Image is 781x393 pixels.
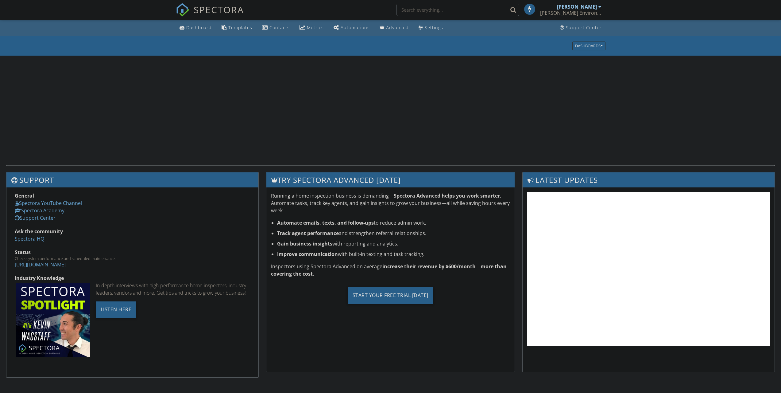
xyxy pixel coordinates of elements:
[269,25,290,30] div: Contacts
[16,283,90,357] img: Spectoraspolightmain
[575,44,603,48] div: Dashboards
[96,306,137,312] a: Listen Here
[307,25,324,30] div: Metrics
[557,22,604,33] a: Support Center
[96,301,137,318] div: Listen Here
[271,263,507,277] strong: increase their revenue by $600/month—more than covering the cost
[348,287,433,304] div: Start Your Free Trial [DATE]
[15,214,56,221] a: Support Center
[15,228,250,235] div: Ask the community
[523,172,775,187] h3: Latest Updates
[425,25,443,30] div: Settings
[15,249,250,256] div: Status
[15,256,250,261] div: Check system performance and scheduled maintenance.
[6,172,258,187] h3: Support
[331,22,372,33] a: Automations (Basic)
[540,10,601,16] div: Howard Environmental LLC TDLR #ACO1264
[557,4,597,10] div: [PERSON_NAME]
[15,235,44,242] a: Spectora HQ
[271,263,510,277] p: Inspectors using Spectora Advanced on average .
[566,25,602,30] div: Support Center
[15,207,64,214] a: Spectora Academy
[176,8,244,21] a: SPECTORA
[277,250,510,258] li: with built-in texting and task tracking.
[396,4,519,16] input: Search everything...
[277,230,510,237] li: and strengthen referral relationships.
[386,25,409,30] div: Advanced
[572,41,605,50] button: Dashboards
[186,25,212,30] div: Dashboard
[377,22,411,33] a: Advanced
[277,240,510,247] li: with reporting and analytics.
[96,282,250,297] div: In-depth interviews with high-performance home inspectors, industry leaders, vendors and more. Ge...
[277,219,510,226] li: to reduce admin work.
[219,22,255,33] a: Templates
[260,22,292,33] a: Contacts
[277,219,374,226] strong: Automate emails, texts, and follow-ups
[228,25,252,30] div: Templates
[194,3,244,16] span: SPECTORA
[277,230,339,237] strong: Track agent performance
[15,261,66,268] a: [URL][DOMAIN_NAME]
[416,22,446,33] a: Settings
[176,3,189,17] img: The Best Home Inspection Software - Spectora
[15,274,250,282] div: Industry Knowledge
[277,251,338,257] strong: Improve communication
[341,25,370,30] div: Automations
[271,192,510,214] p: Running a home inspection business is demanding— . Automate tasks, track key agents, and gain ins...
[297,22,326,33] a: Metrics
[271,282,510,309] a: Start Your Free Trial [DATE]
[15,200,82,206] a: Spectora YouTube Channel
[177,22,214,33] a: Dashboard
[394,192,500,199] strong: Spectora Advanced helps you work smarter
[266,172,515,187] h3: Try spectora advanced [DATE]
[277,240,332,247] strong: Gain business insights
[15,192,34,199] strong: General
